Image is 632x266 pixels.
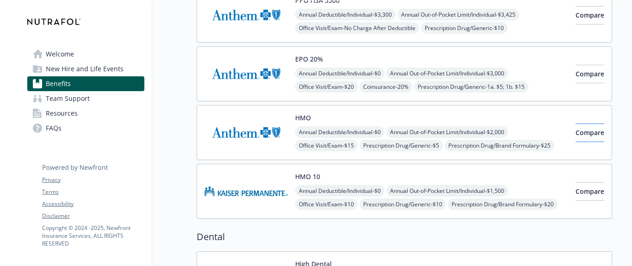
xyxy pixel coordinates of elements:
[46,76,71,91] span: Benefits
[27,121,144,136] a: FAQs
[27,106,144,121] a: Resources
[295,113,311,123] button: HMO
[204,172,288,211] img: Kaiser Permanente Insurance Company carrier logo
[295,9,396,20] span: Annual Deductible/Individual - $3,300
[359,198,446,210] span: Prescription Drug/Generic - $10
[27,62,144,76] a: New Hire and Life Events
[576,128,604,137] span: Compare
[397,9,519,20] span: Annual Out-of-Pocket Limit/Individual - $3,425
[295,172,320,181] button: HMO 10
[46,91,90,106] span: Team Support
[421,22,508,34] span: Prescription Drug/Generic - $10
[42,212,144,220] a: Disclaimer
[295,140,358,151] span: Office Visit/Exam - $15
[295,68,384,79] span: Annual Deductible/Individual - $0
[576,65,604,83] button: Compare
[204,54,288,93] img: Anthem Blue Cross carrier logo
[576,69,604,78] span: Compare
[197,230,612,244] h2: Dental
[448,198,558,210] span: Prescription Drug/Brand Formulary - $20
[414,81,528,93] span: Prescription Drug/Generic - 1a. $5; 1b. $15
[42,200,144,208] a: Accessibility
[27,76,144,91] a: Benefits
[359,140,443,151] span: Prescription Drug/Generic - $5
[42,188,144,196] a: Terms
[46,47,74,62] span: Welcome
[576,124,604,142] button: Compare
[445,140,554,151] span: Prescription Drug/Brand Formulary - $25
[46,121,62,136] span: FAQs
[295,198,358,210] span: Office Visit/Exam - $10
[576,182,604,201] button: Compare
[27,91,144,106] a: Team Support
[295,54,323,64] button: EPO 20%
[42,176,144,184] a: Privacy
[386,185,508,197] span: Annual Out-of-Pocket Limit/Individual - $1,500
[386,68,508,79] span: Annual Out-of-Pocket Limit/Individual - $3,000
[46,62,124,76] span: New Hire and Life Events
[46,106,78,121] span: Resources
[576,187,604,196] span: Compare
[386,126,508,138] span: Annual Out-of-Pocket Limit/Individual - $2,000
[295,81,358,93] span: Office Visit/Exam - $20
[295,185,384,197] span: Annual Deductible/Individual - $0
[42,224,144,247] p: Copyright © 2024 - 2025 , Newfront Insurance Services, ALL RIGHTS RESERVED
[295,22,419,34] span: Office Visit/Exam - No Charge After Deductible
[576,11,604,19] span: Compare
[576,6,604,25] button: Compare
[295,126,384,138] span: Annual Deductible/Individual - $0
[204,113,288,152] img: Anthem Blue Cross carrier logo
[359,81,412,93] span: Coinsurance - 20%
[27,47,144,62] a: Welcome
